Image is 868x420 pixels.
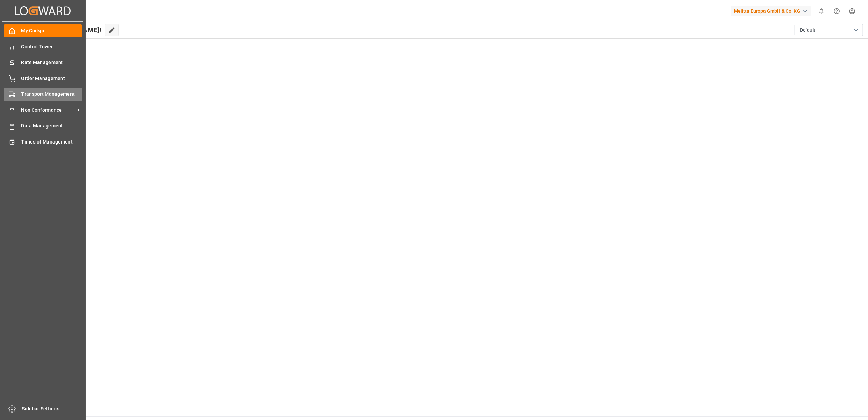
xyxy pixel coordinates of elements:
[21,122,82,130] span: Data Management
[4,88,82,101] a: Transport Management
[4,24,82,37] a: My Cockpit
[795,24,863,36] button: open menu
[21,138,82,146] span: Timeslot Management
[21,59,82,66] span: Rate Management
[4,135,82,148] a: Timeslot Management
[731,4,814,17] button: Melitta Europa GmbH & Co. KG
[814,3,829,19] button: show 0 new notifications
[4,56,82,69] a: Rate Management
[4,40,82,53] a: Control Tower
[829,3,845,19] button: Help Center
[21,107,75,114] span: Non Conformance
[4,72,82,85] a: Order Management
[21,91,82,98] span: Transport Management
[21,27,82,34] span: My Cockpit
[22,405,83,412] span: Sidebar Settings
[4,119,82,133] a: Data Management
[800,27,815,34] span: Default
[21,43,82,50] span: Control Tower
[21,75,82,82] span: Order Management
[731,6,811,16] div: Melitta Europa GmbH & Co. KG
